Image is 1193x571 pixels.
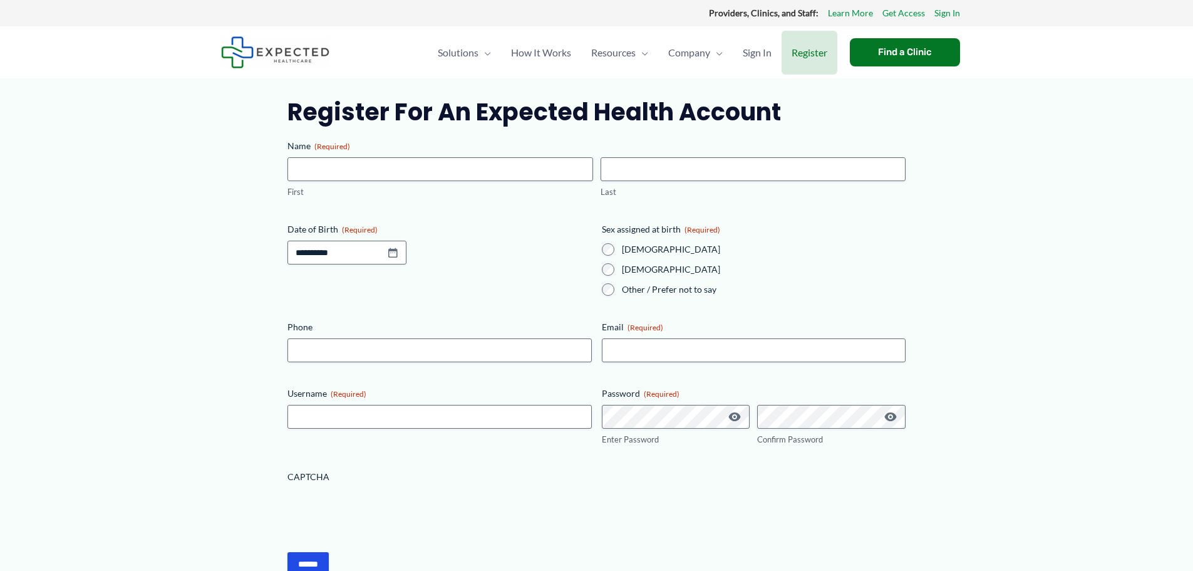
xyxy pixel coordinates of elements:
iframe: reCAPTCHA [287,488,478,537]
button: Show Password [727,409,742,424]
label: Other / Prefer not to say [622,283,906,296]
span: Menu Toggle [478,31,491,75]
a: Find a Clinic [850,38,960,66]
label: [DEMOGRAPHIC_DATA] [622,263,906,276]
span: Menu Toggle [636,31,648,75]
a: How It Works [501,31,581,75]
span: Sign In [743,31,772,75]
span: Register [792,31,827,75]
span: (Required) [314,142,350,151]
label: First [287,186,592,198]
a: Register [782,31,837,75]
nav: Primary Site Navigation [428,31,837,75]
label: CAPTCHA [287,471,906,483]
label: Last [601,186,906,198]
strong: Providers, Clinics, and Staff: [709,8,819,18]
label: Phone [287,321,591,333]
label: Date of Birth [287,223,591,236]
label: Username [287,387,591,400]
a: Learn More [828,5,873,21]
span: Resources [591,31,636,75]
button: Show Password [883,409,898,424]
legend: Sex assigned at birth [602,223,720,236]
a: Sign In [934,5,960,21]
label: Email [602,321,906,333]
span: Menu Toggle [710,31,723,75]
span: (Required) [644,389,679,399]
a: Sign In [733,31,782,75]
span: (Required) [684,225,720,234]
span: (Required) [627,323,663,332]
span: Company [668,31,710,75]
legend: Name [287,140,350,152]
span: How It Works [511,31,571,75]
h2: Register for an Expected Health Account [287,97,906,127]
img: Expected Healthcare Logo - side, dark font, small [221,36,329,68]
span: Solutions [438,31,478,75]
label: Enter Password [602,434,750,446]
span: (Required) [331,389,366,399]
label: Confirm Password [757,434,906,446]
label: [DEMOGRAPHIC_DATA] [622,243,906,256]
span: (Required) [342,225,378,234]
legend: Password [602,387,679,400]
a: ResourcesMenu Toggle [581,31,658,75]
a: SolutionsMenu Toggle [428,31,501,75]
a: Get Access [882,5,925,21]
a: CompanyMenu Toggle [658,31,733,75]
